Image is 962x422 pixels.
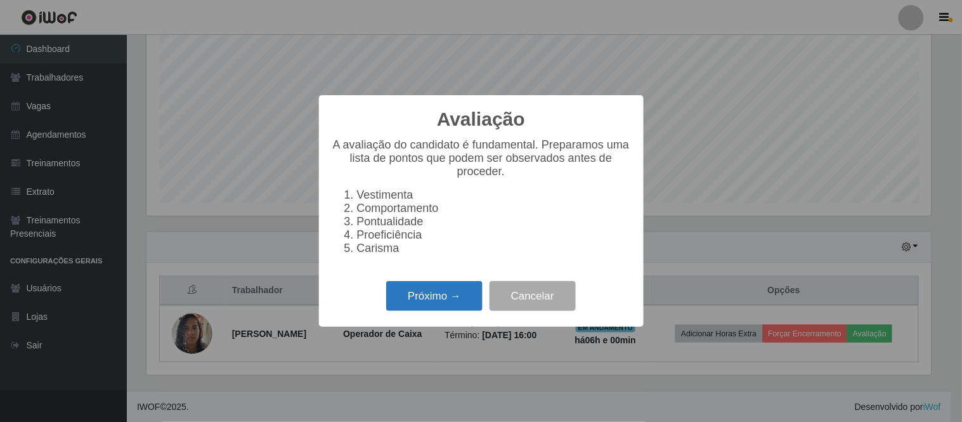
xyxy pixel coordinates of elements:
[357,188,631,202] li: Vestimenta
[490,281,576,311] button: Cancelar
[357,242,631,255] li: Carisma
[332,138,631,178] p: A avaliação do candidato é fundamental. Preparamos uma lista de pontos que podem ser observados a...
[386,281,483,311] button: Próximo →
[357,228,631,242] li: Proeficiência
[357,215,631,228] li: Pontualidade
[357,202,631,215] li: Comportamento
[437,108,525,131] h2: Avaliação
